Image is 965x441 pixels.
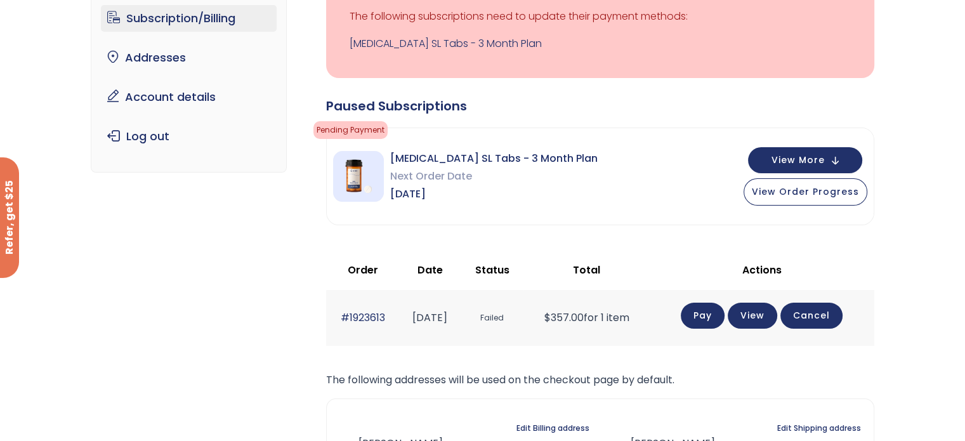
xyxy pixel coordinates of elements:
[313,121,388,139] span: Pending Payment
[780,303,843,329] a: Cancel
[544,310,583,325] span: 357.00
[771,156,825,164] span: View More
[748,147,862,173] button: View More
[475,263,509,277] span: Status
[348,263,378,277] span: Order
[681,303,725,329] a: Pay
[523,290,649,345] td: for 1 item
[326,97,874,115] div: Paused Subscriptions
[101,44,277,71] a: Addresses
[350,8,851,25] p: The following subscriptions need to update their payment methods:
[728,303,777,329] a: View
[777,419,861,437] a: Edit Shipping address
[101,84,277,110] a: Account details
[467,306,517,330] span: Failed
[390,168,598,185] span: Next Order Date
[101,123,277,150] a: Log out
[390,150,598,168] span: [MEDICAL_DATA] SL Tabs - 3 Month Plan
[350,35,851,53] a: [MEDICAL_DATA] SL Tabs - 3 Month Plan
[752,185,859,198] span: View Order Progress
[333,151,384,202] img: Sermorelin SL Tabs - 3 Month Plan
[742,263,782,277] span: Actions
[417,263,443,277] span: Date
[573,263,600,277] span: Total
[412,310,447,325] time: [DATE]
[341,310,385,325] a: #1923613
[390,185,598,203] span: [DATE]
[516,419,589,437] a: Edit Billing address
[101,5,277,32] a: Subscription/Billing
[544,310,550,325] span: $
[326,371,874,389] p: The following addresses will be used on the checkout page by default.
[744,178,867,206] button: View Order Progress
